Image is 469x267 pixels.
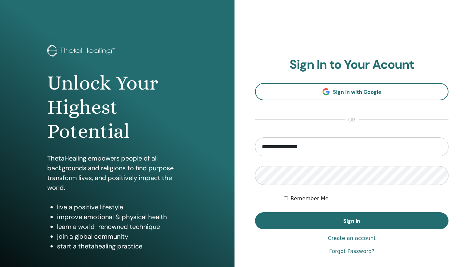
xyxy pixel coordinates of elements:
[57,232,187,241] li: join a global community
[329,247,374,255] a: Forgot Password?
[57,212,187,222] li: improve emotional & physical health
[343,218,360,224] span: Sign In
[255,57,448,72] h2: Sign In to Your Acount
[47,153,187,192] p: ThetaHealing empowers people of all backgrounds and religions to find purpose, transform lives, a...
[345,116,359,124] span: or
[47,71,187,144] h1: Unlock Your Highest Potential
[291,195,329,203] label: Remember Me
[333,89,381,95] span: Sign In with Google
[255,83,448,100] a: Sign In with Google
[328,234,376,242] a: Create an account
[255,212,448,229] button: Sign In
[284,195,448,203] div: Keep me authenticated indefinitely or until I manually logout
[57,241,187,251] li: start a thetahealing practice
[57,222,187,232] li: learn a world-renowned technique
[57,202,187,212] li: live a positive lifestyle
